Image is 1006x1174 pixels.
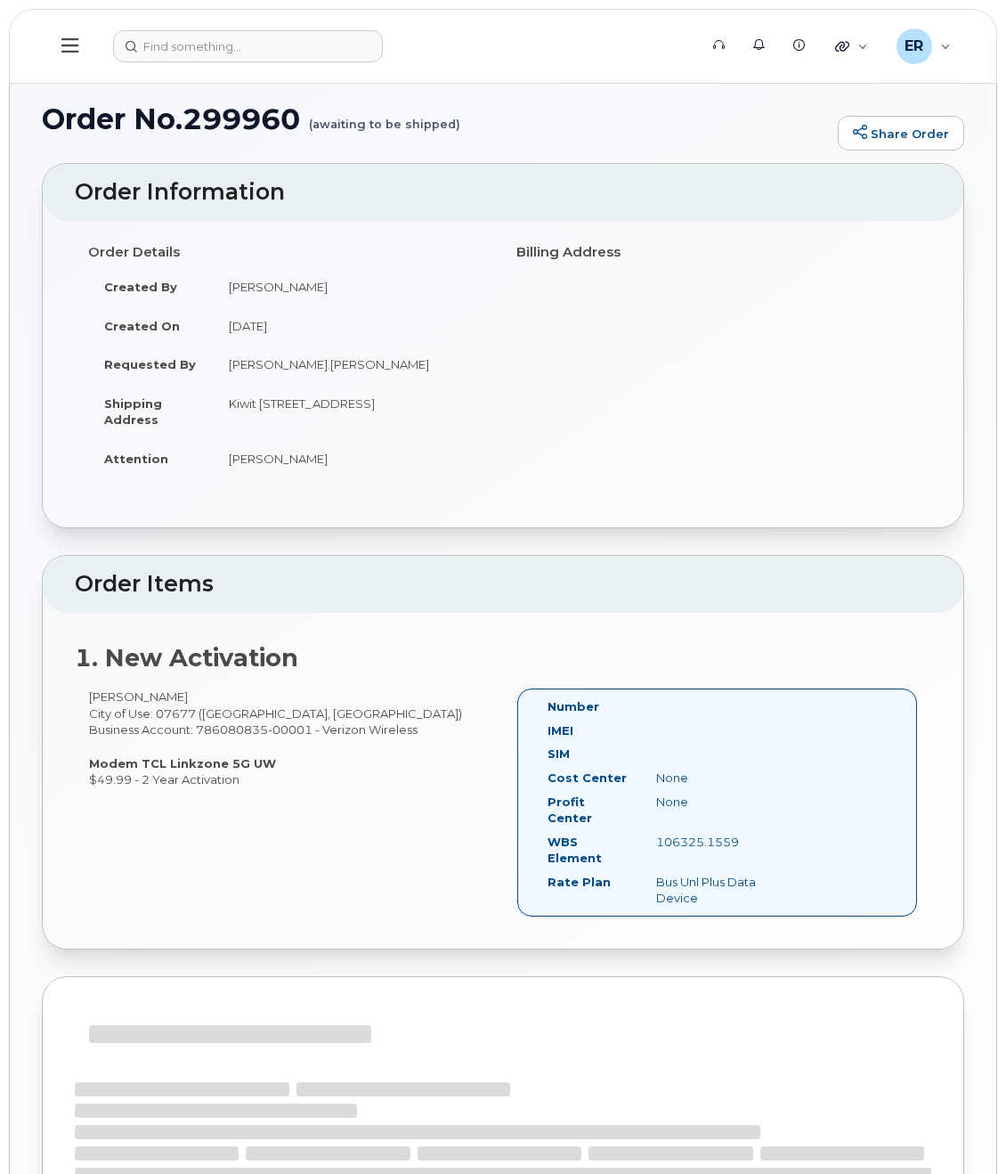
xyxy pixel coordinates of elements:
[643,834,795,851] div: 106325.1559
[75,689,503,787] div: [PERSON_NAME] City of Use: 07677 ([GEOGRAPHIC_DATA], [GEOGRAPHIC_DATA]) Business Account: 7860808...
[548,746,570,762] label: SIM
[309,103,460,131] small: (awaiting to be shipped)
[104,319,180,333] strong: Created On
[104,280,177,294] strong: Created By
[838,116,964,151] a: Share Order
[548,722,573,739] label: IMEI
[548,770,627,787] label: Cost Center
[643,770,795,787] div: None
[42,103,829,135] h1: Order No.299960
[643,794,795,811] div: None
[75,180,931,205] h2: Order Information
[75,572,931,597] h2: Order Items
[104,396,162,428] strong: Shipping Address
[88,245,490,260] h4: Order Details
[213,267,490,306] td: [PERSON_NAME]
[104,357,196,371] strong: Requested By
[548,834,629,867] label: WBS Element
[213,306,490,346] td: [DATE]
[213,345,490,384] td: [PERSON_NAME].[PERSON_NAME]
[516,245,918,260] h4: Billing Address
[89,756,276,770] strong: Modem TCL Linkzone 5G UW
[213,439,490,478] td: [PERSON_NAME]
[548,874,611,891] label: Rate Plan
[104,452,168,466] strong: Attention
[75,643,298,673] strong: 1. New Activation
[213,384,490,439] td: Kiwit [STREET_ADDRESS]
[548,794,629,827] label: Profit Center
[548,698,599,715] label: Number
[643,874,795,907] div: Bus Unl Plus Data Device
